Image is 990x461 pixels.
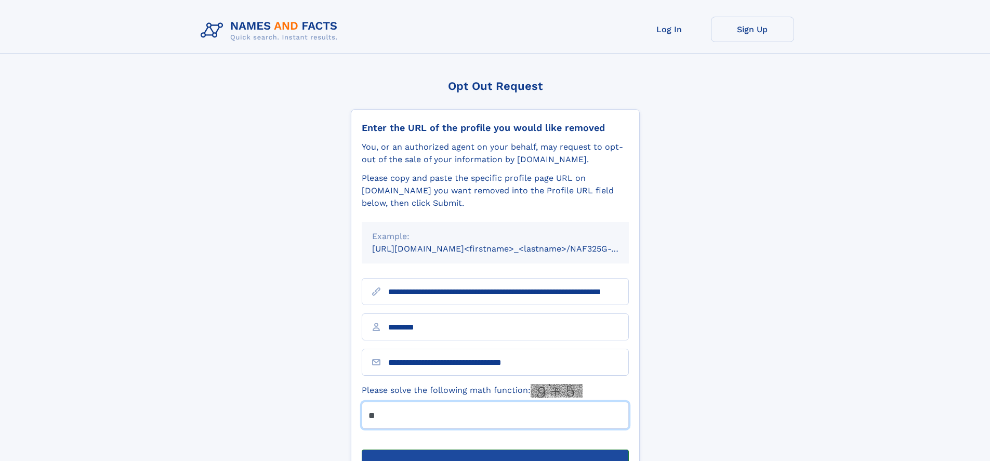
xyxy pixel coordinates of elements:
div: You, or an authorized agent on your behalf, may request to opt-out of the sale of your informatio... [362,141,629,166]
img: Logo Names and Facts [196,17,346,45]
a: Sign Up [711,17,794,42]
label: Please solve the following math function: [362,384,583,398]
div: Please copy and paste the specific profile page URL on [DOMAIN_NAME] you want removed into the Pr... [362,172,629,209]
div: Enter the URL of the profile you would like removed [362,122,629,134]
small: [URL][DOMAIN_NAME]<firstname>_<lastname>/NAF325G-xxxxxxxx [372,244,649,254]
div: Opt Out Request [351,80,640,93]
a: Log In [628,17,711,42]
div: Example: [372,230,618,243]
